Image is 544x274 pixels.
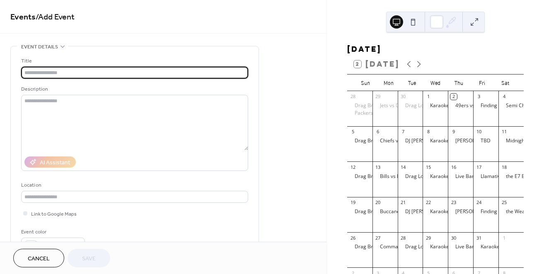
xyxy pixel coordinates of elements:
[476,235,482,241] div: 31
[506,137,536,144] div: Midnight Jam
[398,102,423,109] div: Drag Loteria with Plants
[450,235,457,241] div: 30
[400,199,406,206] div: 21
[476,129,482,135] div: 10
[473,102,498,109] div: Finding Friday
[501,129,507,135] div: 11
[450,164,457,170] div: 16
[423,173,448,180] div: Karaoke w/ DJ Ed
[448,102,473,109] div: 49ers vs Rams
[380,208,427,215] div: Buccaneers vs Lions
[21,57,247,65] div: Title
[31,210,77,219] span: Link to Google Maps
[405,208,450,215] div: DJ [PERSON_NAME]
[375,235,381,241] div: 27
[448,137,473,144] div: Jackie Cox from RuPaul's Drag Race
[425,129,431,135] div: 8
[506,173,534,180] div: the E7 Band
[372,173,398,180] div: Bills vs Falcons
[498,137,524,144] div: Midnight Jam
[405,137,450,144] div: DJ [PERSON_NAME]
[481,208,515,215] div: Finding [DATE]
[423,102,448,109] div: Karaoke w/ DJ Ed
[455,102,489,109] div: 49ers vs Rams
[430,173,502,180] div: Karaoke w/ DJ [PERSON_NAME]
[380,243,433,250] div: Commanders vs Chiefs
[501,199,507,206] div: 25
[350,199,356,206] div: 19
[347,44,524,54] div: [DATE]
[481,102,515,109] div: Finding [DATE]
[447,75,470,91] div: Thu
[481,173,503,180] div: Llamativa
[398,137,423,144] div: DJ Brian Kadir
[400,75,423,91] div: Tue
[347,137,372,144] div: Drag Brunch:Scream Queens of Pop
[36,9,75,25] span: / Add Event
[400,164,406,170] div: 14
[476,164,482,170] div: 17
[347,110,372,117] div: Packers vs Cowboys
[506,102,540,109] div: Semi Charmed
[501,94,507,100] div: 4
[21,43,58,51] span: Event details
[10,9,36,25] a: Events
[355,137,438,144] div: Drag Brunch:Scream Queens of Pop
[470,75,493,91] div: Fri
[347,243,372,250] div: Drag Brunch: Coco Montrese from RuPaul's Drag Race
[372,102,398,109] div: Jets vs Dolphins
[372,243,398,250] div: Commanders vs Chiefs
[350,164,356,170] div: 12
[380,137,419,144] div: Chiefs vs Jaguars
[481,137,491,144] div: TBD
[424,75,447,91] div: Wed
[473,137,498,144] div: TBD
[375,164,381,170] div: 13
[380,102,416,109] div: Jets vs Dolphins
[400,129,406,135] div: 7
[430,102,502,109] div: Karaoke w/ DJ [PERSON_NAME]
[476,94,482,100] div: 3
[13,249,64,267] button: Cancel
[28,255,50,263] span: Cancel
[423,208,448,215] div: Karaoke w/ DJ Ed
[347,173,372,180] div: Drag Brunch: Scary Movies
[473,243,498,250] div: Karaoke w/ DJ Ed
[350,235,356,241] div: 26
[448,208,473,215] div: Sofia Yara from RuPaul's Drag Race
[372,208,398,215] div: Buccaneers vs Lions
[398,243,423,250] div: Drag Loteria with Plants
[430,243,502,250] div: Karaoke w/ DJ [PERSON_NAME]
[375,129,381,135] div: 6
[355,208,418,215] div: Drag Brunch:Disney Villains
[400,235,406,241] div: 28
[354,75,377,91] div: Sun
[21,181,247,190] div: Location
[375,199,381,206] div: 20
[425,164,431,170] div: 15
[405,102,460,109] div: Drag Loteria with Plants
[501,235,507,241] div: 1
[498,208,524,215] div: the Weak Knights
[347,102,372,109] div: Drag Brunch: Jade Jolie as Taylor Swift
[498,173,524,180] div: the E7 Band
[375,94,381,100] div: 29
[494,75,517,91] div: Sat
[380,173,414,180] div: Bills vs Falcons
[21,228,83,236] div: Event color
[498,102,524,109] div: Semi Charmed
[350,94,356,100] div: 28
[405,243,460,250] div: Drag Loteria with Plants
[455,243,540,250] div: Live Band Karaoke w/ Retro Nouveau
[448,243,473,250] div: Live Band Karaoke w/ Retro Nouveau
[450,94,457,100] div: 2
[355,102,472,109] div: Drag Brunch: [PERSON_NAME] as [PERSON_NAME]
[350,129,356,135] div: 5
[398,208,423,215] div: DJ Brian Kadir
[355,173,417,180] div: Drag Brunch: Scary Movies
[450,199,457,206] div: 23
[21,85,247,94] div: Description
[430,208,502,215] div: Karaoke w/ DJ [PERSON_NAME]
[423,243,448,250] div: Karaoke w/ DJ Ed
